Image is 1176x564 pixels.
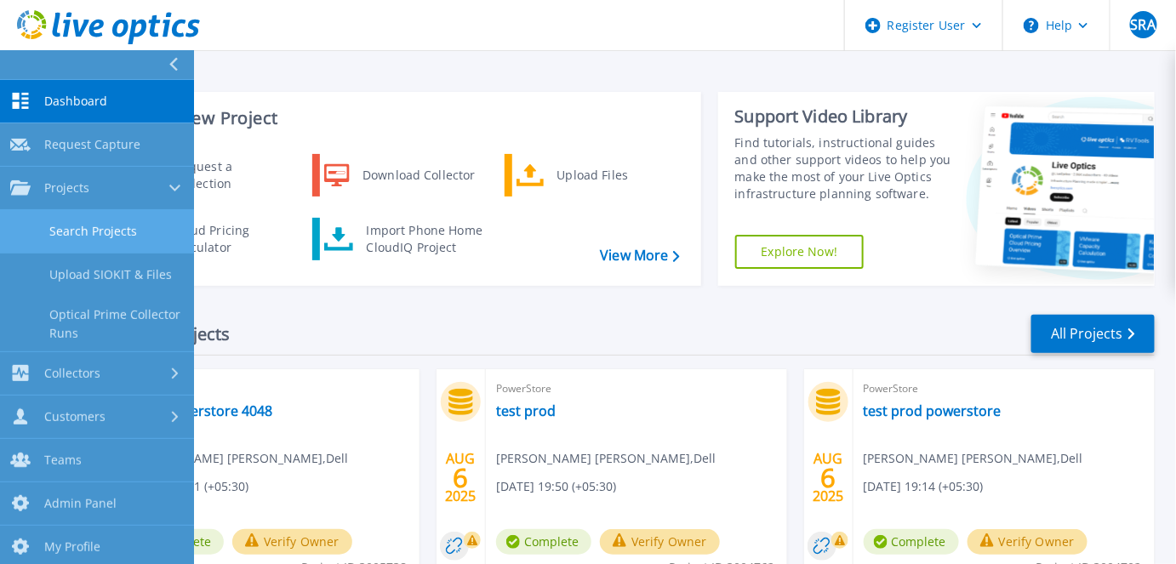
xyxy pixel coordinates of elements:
span: [PERSON_NAME] [PERSON_NAME] , Dell [128,449,348,468]
span: SRA [1131,18,1156,31]
span: Customers [44,409,106,424]
a: All Projects [1031,315,1155,353]
span: [DATE] 19:50 (+05:30) [496,477,616,496]
span: Complete [864,529,959,555]
span: Collectors [44,366,100,381]
span: 6 [820,470,836,485]
span: PowerStore [864,379,1145,398]
a: Request a Collection [120,154,294,197]
span: PowerStore [496,379,777,398]
span: PowerStore [128,379,409,398]
span: [DATE] 19:14 (+05:30) [864,477,984,496]
span: Complete [496,529,591,555]
a: test prod [496,402,556,419]
div: Upload Files [549,158,675,192]
span: My Profile [44,539,100,555]
span: Dashboard [44,94,107,109]
span: Projects [44,180,89,196]
button: Verify Owner [600,529,720,555]
button: Verify Owner [232,529,352,555]
button: Verify Owner [968,529,1088,555]
div: Find tutorials, instructional guides and other support videos to help you make the most of your L... [735,134,953,202]
div: Request a Collection [166,158,290,192]
h3: Start a New Project [121,109,679,128]
div: AUG 2025 [812,447,844,509]
span: [PERSON_NAME] [PERSON_NAME] , Dell [496,449,716,468]
span: 6 [453,470,468,485]
a: Download Collector [312,154,487,197]
a: Cloud Pricing Calculator [120,218,294,260]
a: View More [600,248,679,264]
div: Support Video Library [735,105,953,128]
a: Upload Files [505,154,679,197]
div: Download Collector [354,158,482,192]
span: Request Capture [44,137,140,152]
div: AUG 2025 [444,447,477,509]
a: Explore Now! [735,235,865,269]
div: Import Phone Home CloudIQ Project [358,222,491,256]
span: [PERSON_NAME] [PERSON_NAME] , Dell [864,449,1083,468]
a: prod powerstore 4048 [128,402,272,419]
span: Admin Panel [44,496,117,511]
span: Teams [44,453,82,468]
div: Cloud Pricing Calculator [164,222,290,256]
a: test prod powerstore [864,402,1002,419]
